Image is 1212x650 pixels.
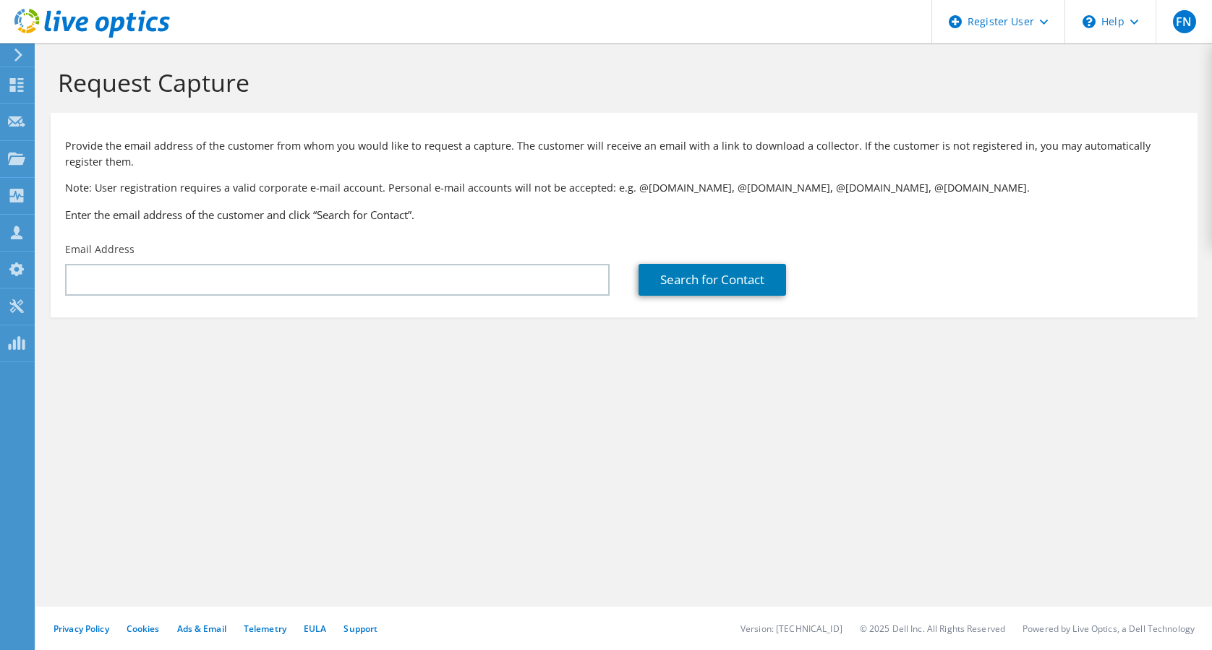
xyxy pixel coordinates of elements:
[741,623,842,635] li: Version: [TECHNICAL_ID]
[639,264,786,296] a: Search for Contact
[1173,10,1196,33] span: FN
[304,623,326,635] a: EULA
[65,138,1183,170] p: Provide the email address of the customer from whom you would like to request a capture. The cust...
[1083,15,1096,28] svg: \n
[65,180,1183,196] p: Note: User registration requires a valid corporate e-mail account. Personal e-mail accounts will ...
[65,242,135,257] label: Email Address
[343,623,377,635] a: Support
[177,623,226,635] a: Ads & Email
[58,67,1183,98] h1: Request Capture
[860,623,1005,635] li: © 2025 Dell Inc. All Rights Reserved
[244,623,286,635] a: Telemetry
[127,623,160,635] a: Cookies
[65,207,1183,223] h3: Enter the email address of the customer and click “Search for Contact”.
[54,623,109,635] a: Privacy Policy
[1023,623,1195,635] li: Powered by Live Optics, a Dell Technology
